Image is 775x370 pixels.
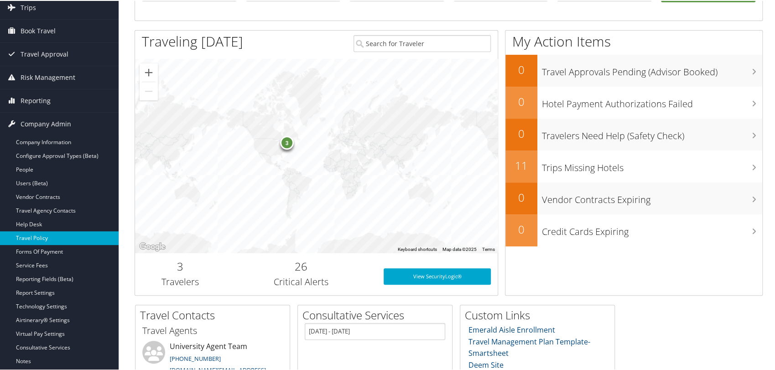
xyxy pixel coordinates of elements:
[505,182,762,214] a: 0Vendor Contracts Expiring
[505,125,537,141] h2: 0
[140,307,290,322] h2: Travel Contacts
[505,221,537,236] h2: 0
[142,323,283,336] h3: Travel Agents
[505,214,762,245] a: 0Credit Cards Expiring
[280,135,294,149] div: 3
[140,81,158,99] button: Zoom out
[354,34,491,51] input: Search for Traveler
[137,240,167,252] a: Open this area in Google Maps (opens a new window)
[505,54,762,86] a: 0Travel Approvals Pending (Advisor Booked)
[505,93,537,109] h2: 0
[140,63,158,81] button: Zoom in
[468,324,555,334] a: Emerald Aisle Enrollment
[21,112,71,135] span: Company Admin
[21,19,56,42] span: Book Travel
[468,359,504,369] a: Deem Site
[302,307,452,322] h2: Consultative Services
[233,275,370,287] h3: Critical Alerts
[384,267,491,284] a: View SecurityLogic®
[170,354,221,362] a: [PHONE_NUMBER]
[442,246,477,251] span: Map data ©2025
[21,89,51,111] span: Reporting
[505,189,537,204] h2: 0
[142,31,243,50] h1: Traveling [DATE]
[505,31,762,50] h1: My Action Items
[468,336,590,358] a: Travel Management Plan Template- Smartsheet
[505,150,762,182] a: 11Trips Missing Hotels
[542,188,762,205] h3: Vendor Contracts Expiring
[233,258,370,273] h2: 26
[142,275,219,287] h3: Travelers
[542,156,762,173] h3: Trips Missing Hotels
[542,60,762,78] h3: Travel Approvals Pending (Advisor Booked)
[21,65,75,88] span: Risk Management
[505,157,537,172] h2: 11
[137,240,167,252] img: Google
[142,258,219,273] h2: 3
[505,61,537,77] h2: 0
[542,92,762,109] h3: Hotel Payment Authorizations Failed
[505,118,762,150] a: 0Travelers Need Help (Safety Check)
[542,124,762,141] h3: Travelers Need Help (Safety Check)
[482,246,495,251] a: Terms (opens in new tab)
[21,42,68,65] span: Travel Approval
[505,86,762,118] a: 0Hotel Payment Authorizations Failed
[465,307,614,322] h2: Custom Links
[542,220,762,237] h3: Credit Cards Expiring
[398,245,437,252] button: Keyboard shortcuts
